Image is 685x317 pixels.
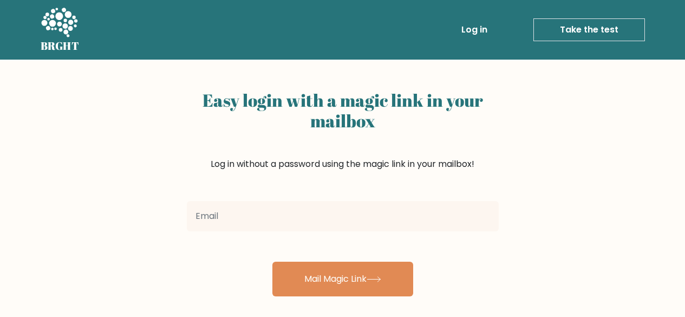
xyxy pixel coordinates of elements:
a: BRGHT [41,4,80,55]
div: Log in without a password using the magic link in your mailbox! [187,86,499,197]
input: Email [187,201,499,231]
h5: BRGHT [41,40,80,53]
a: Log in [457,19,492,41]
button: Mail Magic Link [272,262,413,296]
h2: Easy login with a magic link in your mailbox [187,90,499,132]
a: Take the test [533,18,645,41]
